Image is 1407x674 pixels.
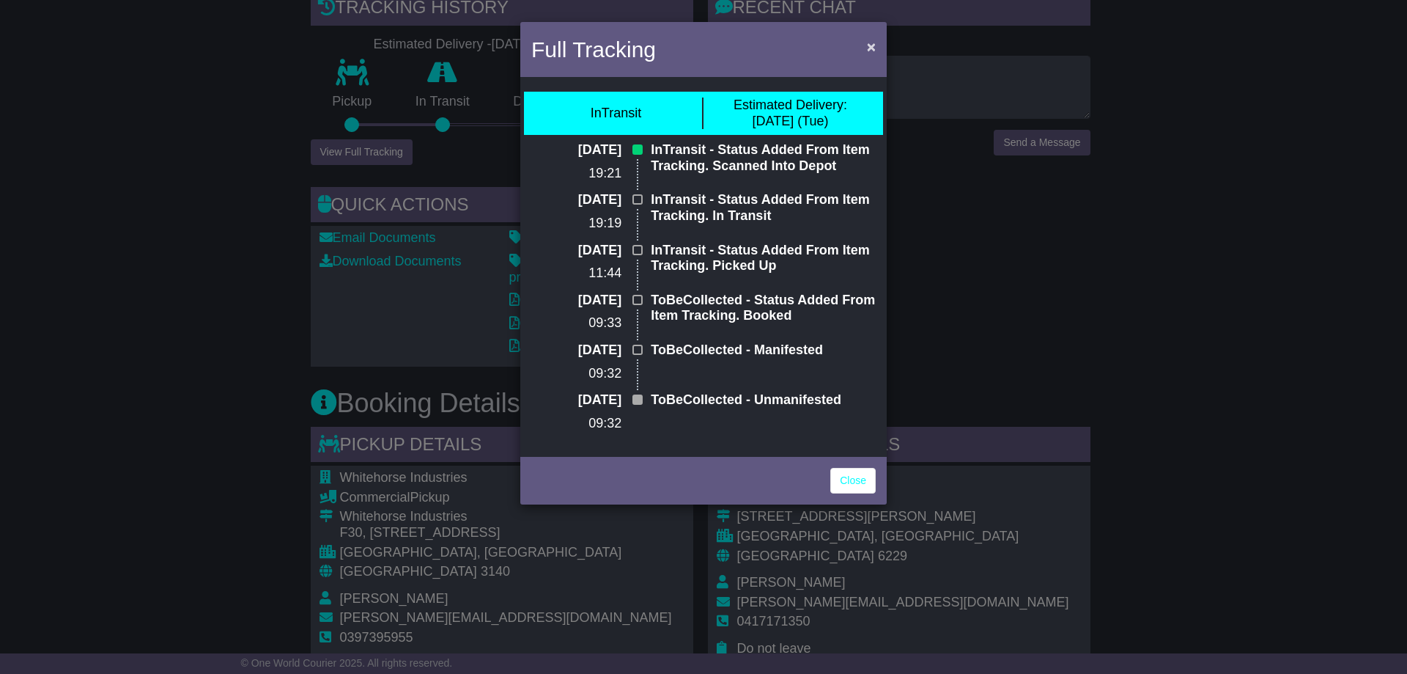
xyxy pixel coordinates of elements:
[860,32,883,62] button: Close
[531,343,621,359] p: [DATE]
[531,192,621,208] p: [DATE]
[867,38,876,55] span: ×
[830,468,876,494] a: Close
[734,98,847,112] span: Estimated Delivery:
[531,315,621,331] p: 09:33
[651,243,876,274] p: InTransit - Status Added From Item Tracking. Picked Up
[591,106,641,122] div: InTransit
[651,343,876,359] p: ToBeCollected - Manifested
[531,416,621,432] p: 09:32
[651,293,876,324] p: ToBeCollected - Status Added From Item Tracking. Booked
[531,265,621,282] p: 11:44
[531,293,621,309] p: [DATE]
[651,392,876,409] p: ToBeCollected - Unmanifested
[734,98,847,129] div: [DATE] (Tue)
[531,142,621,158] p: [DATE]
[531,392,621,409] p: [DATE]
[531,33,656,66] h4: Full Tracking
[651,142,876,174] p: InTransit - Status Added From Item Tracking. Scanned Into Depot
[531,216,621,232] p: 19:19
[531,166,621,182] p: 19:21
[531,366,621,382] p: 09:32
[531,243,621,259] p: [DATE]
[651,192,876,224] p: InTransit - Status Added From Item Tracking. In Transit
